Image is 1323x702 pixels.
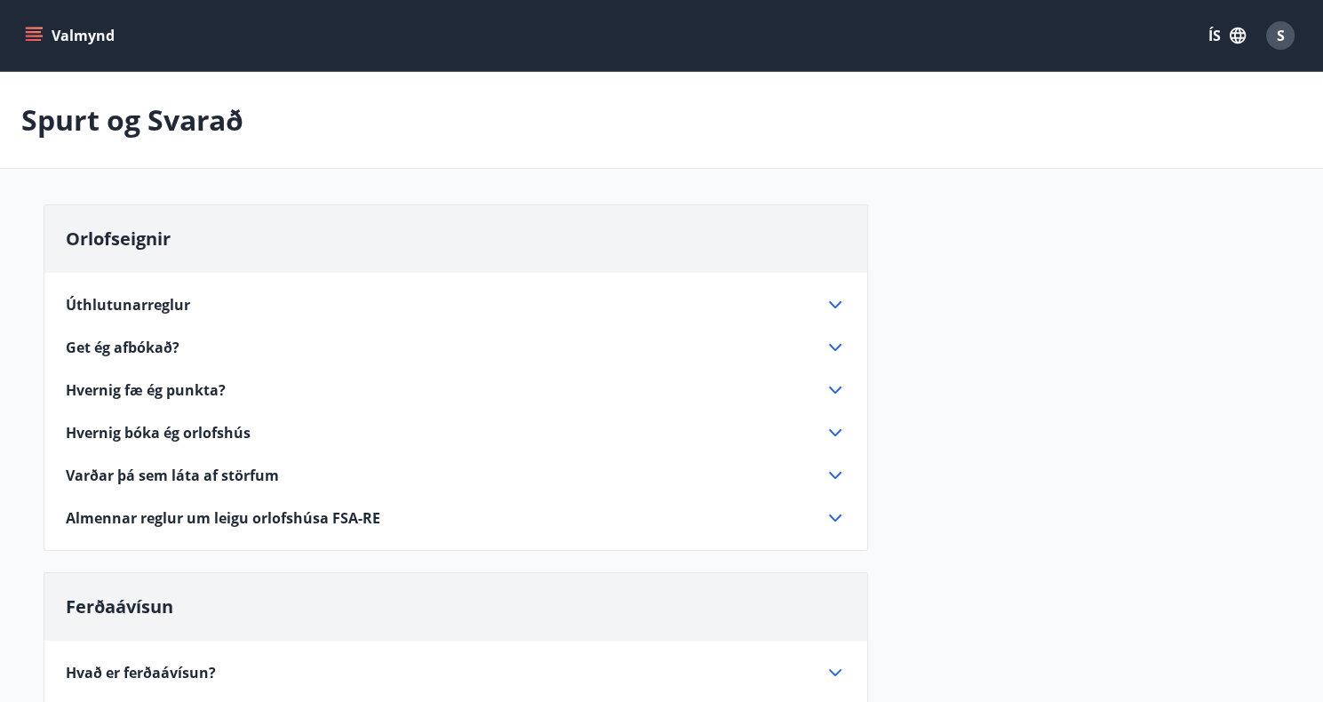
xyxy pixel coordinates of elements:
div: Varðar þá sem láta af störfum [66,465,846,486]
div: Hvernig bóka ég orlofshús [66,422,846,443]
button: menu [21,20,122,52]
span: Úthlutunarreglur [66,295,190,315]
span: Almennar reglur um leigu orlofshúsa FSA-RE [66,508,380,528]
div: Hvað er ferðaávísun? [66,662,846,683]
button: S [1259,14,1302,57]
span: Hvað er ferðaávísun? [66,663,216,682]
p: Spurt og Svarað [21,100,243,140]
div: Almennar reglur um leigu orlofshúsa FSA-RE [66,507,846,529]
span: Varðar þá sem láta af störfum [66,466,279,485]
span: Ferðaávísun [66,594,173,618]
span: Hvernig fæ ég punkta? [66,380,226,400]
div: Úthlutunarreglur [66,294,846,315]
span: S [1277,26,1285,45]
span: Get ég afbókað? [66,338,179,357]
span: Hvernig bóka ég orlofshús [66,423,251,443]
div: Get ég afbókað? [66,337,846,358]
span: Orlofseignir [66,227,171,251]
div: Hvernig fæ ég punkta? [66,379,846,401]
button: ÍS [1199,20,1255,52]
